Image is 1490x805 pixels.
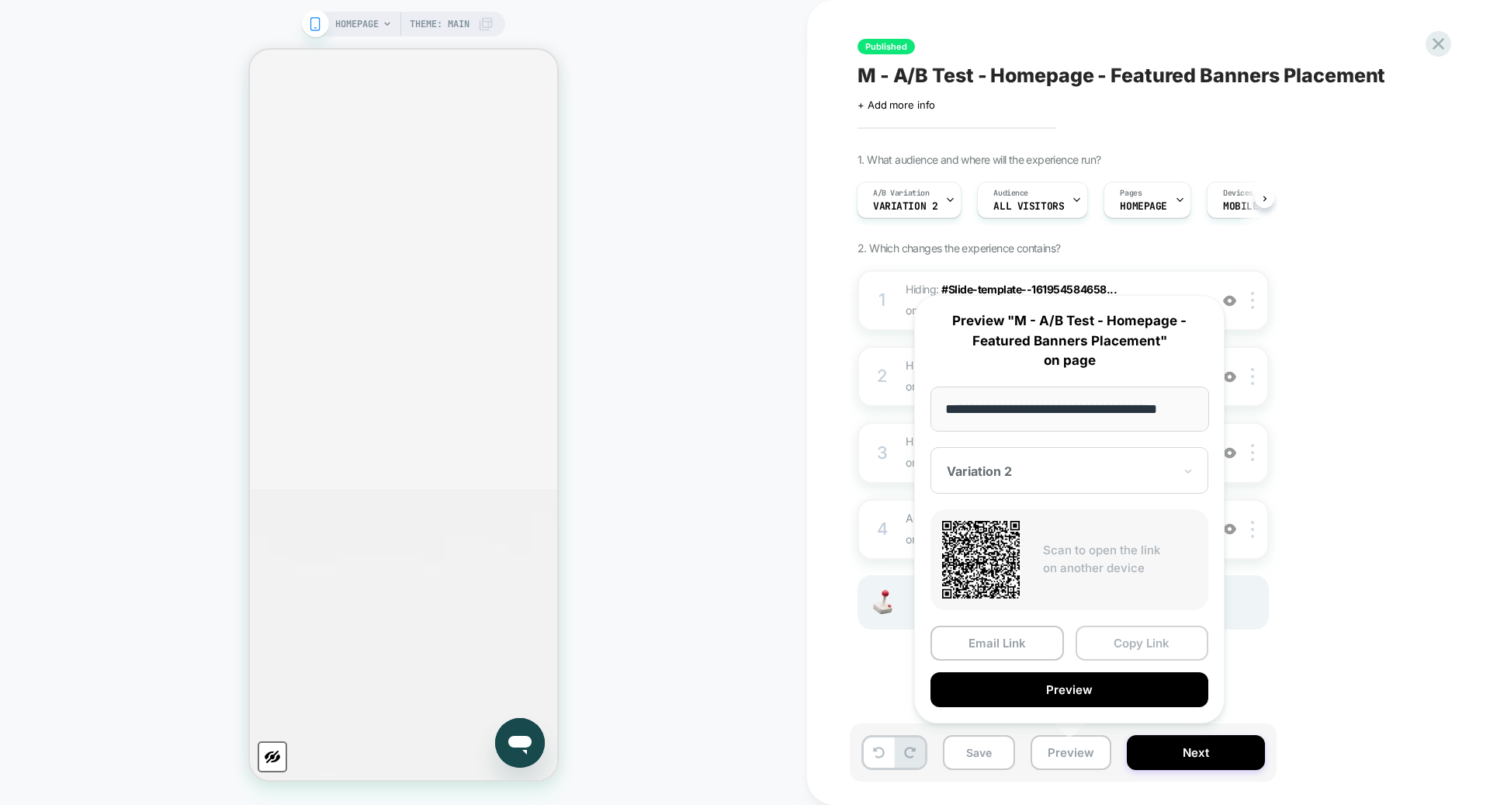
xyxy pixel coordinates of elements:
span: 1. What audience and where will the experience run? [858,153,1100,166]
span: Pages [1120,188,1142,199]
span: HOMEPAGE [335,12,379,36]
div: 2 [875,361,890,392]
img: close [1251,368,1254,385]
span: Audience [993,188,1028,199]
span: M - A/B Test - Homepage - Featured Banners Placement [858,64,1385,87]
span: + Add more info [858,99,935,111]
iframe: Button to launch messaging window [245,668,295,718]
p: Scan to open the link on another device [1043,542,1197,577]
img: close [1251,444,1254,461]
span: Variation 2 [873,201,937,212]
img: close [1251,521,1254,538]
button: Next [1127,735,1265,770]
button: Copy Link [1076,626,1209,661]
span: Theme: MAIN [410,12,470,36]
button: Email Link [930,626,1064,661]
span: Devices [1223,188,1253,199]
span: A/B Variation [873,188,930,199]
p: Preview "M - A/B Test - Homepage - Featured Banners Placement" on page [930,311,1208,371]
button: Color Scheme [8,692,37,723]
button: Preview [1031,735,1111,770]
div: 1 [875,285,890,316]
span: HOMEPAGE [1120,201,1167,212]
button: Save [943,735,1015,770]
div: 4 [875,514,890,545]
span: Published [858,39,915,54]
img: close [1251,292,1254,309]
img: Joystick [867,590,898,614]
span: 2. Which changes the experience contains? [858,241,1060,255]
button: Preview [930,672,1208,707]
span: MOBILE [1223,201,1258,212]
div: 3 [875,438,890,469]
span: All Visitors [993,201,1064,212]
